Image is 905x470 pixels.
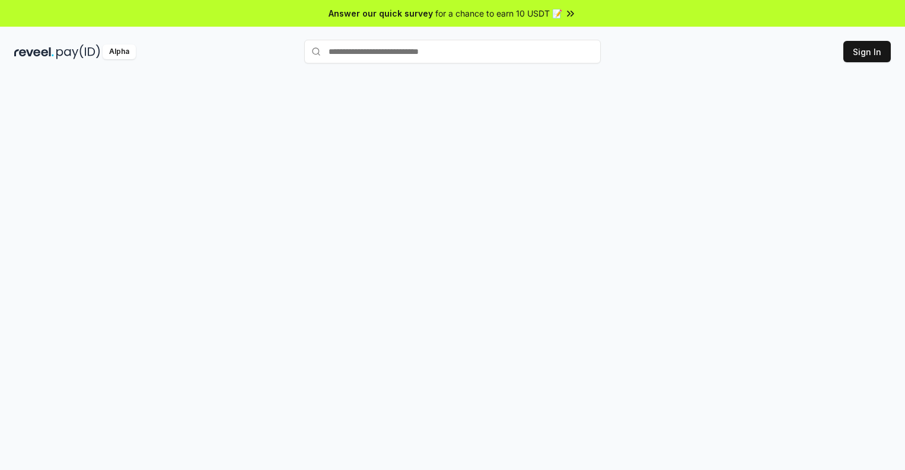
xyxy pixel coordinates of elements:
[329,7,433,20] span: Answer our quick survey
[14,44,54,59] img: reveel_dark
[56,44,100,59] img: pay_id
[843,41,891,62] button: Sign In
[103,44,136,59] div: Alpha
[435,7,562,20] span: for a chance to earn 10 USDT 📝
